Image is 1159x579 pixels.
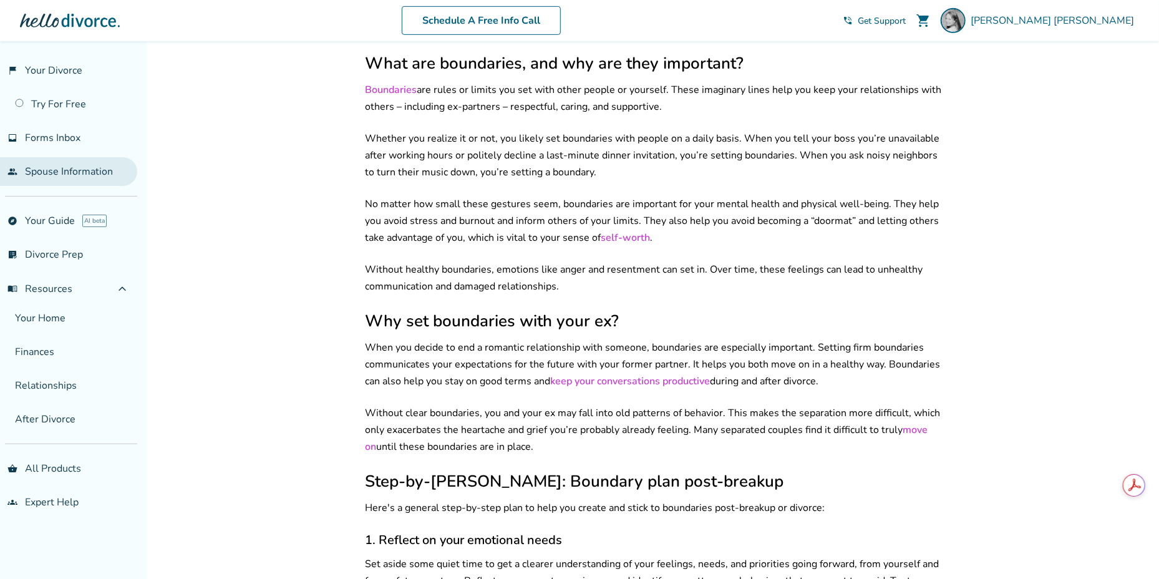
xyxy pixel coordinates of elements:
[365,500,944,517] p: Here's a general step-by-step plan to help you create and stick to boundaries post-breakup or div...
[365,405,944,455] p: Without clear boundaries, you and your ex may fall into old patterns of behavior. This makes the ...
[365,470,944,492] h2: Step-by-[PERSON_NAME]: Boundary plan post-breakup
[365,83,417,97] a: Boundaries
[365,52,944,74] h2: What are boundaries, and why are they important?
[601,231,650,245] a: self-worth
[365,339,944,390] p: When you decide to end a romantic relationship with someone, boundaries are especially important....
[7,464,17,474] span: shopping_basket
[916,13,931,28] span: shopping_cart
[7,497,17,507] span: groups
[1097,519,1159,579] iframe: Chat Widget
[858,15,906,27] span: Get Support
[7,216,17,226] span: explore
[843,15,906,27] a: phone_in_talkGet Support
[7,282,72,296] span: Resources
[550,374,710,388] a: keep your conversations productive
[7,284,17,294] span: menu_book
[82,215,107,227] span: AI beta
[365,261,944,295] p: Without healthy boundaries, emotions like anger and resentment can set in. Over time, these feeli...
[402,6,561,35] a: Schedule A Free Info Call
[365,196,944,246] p: No matter how small these gestures seem, boundaries are important for your mental health and phys...
[843,16,853,26] span: phone_in_talk
[7,167,17,177] span: people
[7,66,17,75] span: flag_2
[115,281,130,296] span: expand_less
[7,250,17,260] span: list_alt_check
[25,131,80,145] span: Forms Inbox
[365,82,944,115] p: are rules or limits you set with other people or yourself. These imaginary lines help you keep yo...
[365,310,944,332] h2: Why set boundaries with your ex?
[971,14,1139,27] span: [PERSON_NAME] [PERSON_NAME]
[7,133,17,143] span: inbox
[941,8,966,33] img: Sally Freeman
[365,130,944,181] p: Whether you realize it or not, you likely set boundaries with people on a daily basis. When you t...
[365,532,944,548] h3: 1. Reflect on your emotional needs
